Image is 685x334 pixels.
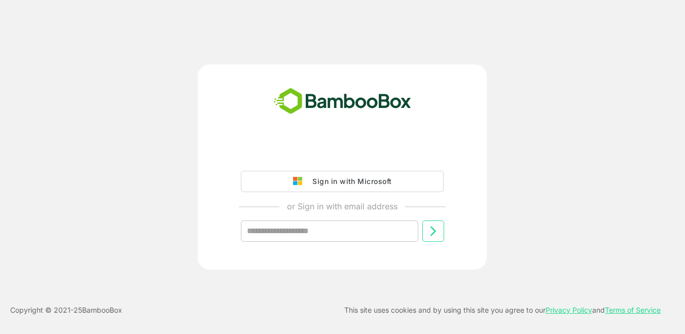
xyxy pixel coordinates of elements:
a: Terms of Service [605,306,661,314]
button: Sign in with Microsoft [241,171,444,192]
div: Sign in with Microsoft [307,175,391,188]
img: google [293,177,307,186]
a: Privacy Policy [546,306,592,314]
p: or Sign in with email address [287,200,398,212]
p: Copyright © 2021- 25 BambooBox [10,304,122,316]
p: This site uses cookies and by using this site you agree to our and [344,304,661,316]
img: bamboobox [268,85,417,118]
